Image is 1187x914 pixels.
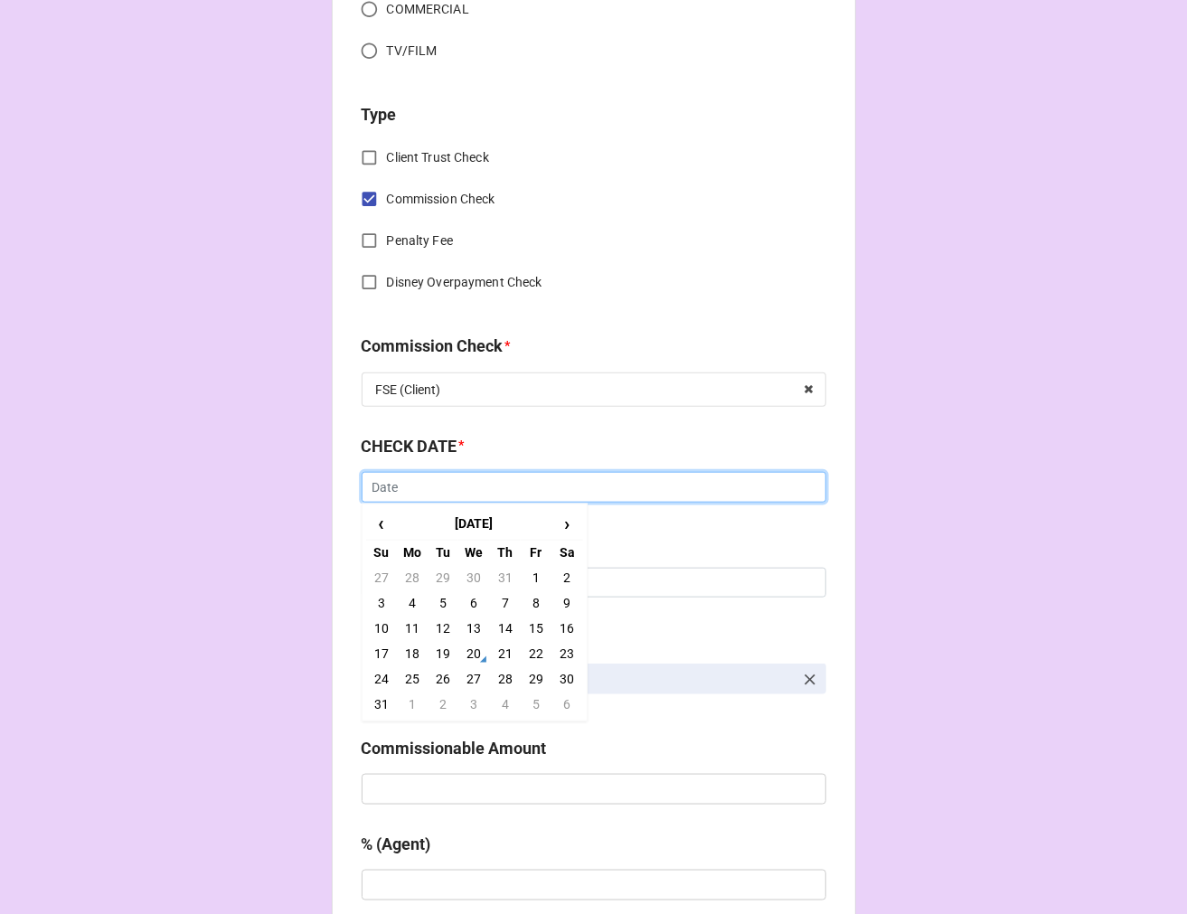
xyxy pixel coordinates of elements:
[376,383,441,396] div: FSE (Client)
[362,102,397,127] label: Type
[521,590,551,616] td: 8
[367,509,396,539] span: ‹
[366,590,397,616] td: 3
[490,616,521,641] td: 14
[397,641,428,666] td: 18
[521,692,551,717] td: 5
[458,590,489,616] td: 6
[490,666,521,692] td: 28
[366,641,397,666] td: 17
[551,590,582,616] td: 9
[362,472,826,503] input: Date
[397,692,428,717] td: 1
[458,666,489,692] td: 27
[366,666,397,692] td: 24
[397,590,428,616] td: 4
[521,565,551,590] td: 1
[552,509,581,539] span: ›
[521,641,551,666] td: 22
[362,736,547,761] label: Commissionable Amount
[362,832,431,857] label: % (Agent)
[387,148,489,167] span: Client Trust Check
[458,540,489,565] th: We
[521,666,551,692] td: 29
[387,42,438,61] span: TV/FILM
[397,616,428,641] td: 11
[387,231,453,250] span: Penalty Fee
[551,616,582,641] td: 16
[490,692,521,717] td: 4
[366,540,397,565] th: Su
[551,565,582,590] td: 2
[428,641,458,666] td: 19
[366,565,397,590] td: 27
[428,666,458,692] td: 26
[366,616,397,641] td: 10
[458,565,489,590] td: 30
[490,540,521,565] th: Th
[362,334,504,359] label: Commission Check
[397,508,551,541] th: [DATE]
[428,540,458,565] th: Tu
[458,692,489,717] td: 3
[428,565,458,590] td: 29
[428,616,458,641] td: 12
[490,641,521,666] td: 21
[362,434,457,459] label: CHECK DATE
[366,692,397,717] td: 31
[490,590,521,616] td: 7
[458,641,489,666] td: 20
[397,565,428,590] td: 28
[521,616,551,641] td: 15
[551,666,582,692] td: 30
[397,666,428,692] td: 25
[458,616,489,641] td: 13
[428,692,458,717] td: 2
[551,641,582,666] td: 23
[397,540,428,565] th: Mo
[551,692,582,717] td: 6
[428,590,458,616] td: 5
[387,273,542,292] span: Disney Overpayment Check
[521,540,551,565] th: Fr
[387,190,495,209] span: Commission Check
[551,540,582,565] th: Sa
[490,565,521,590] td: 31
